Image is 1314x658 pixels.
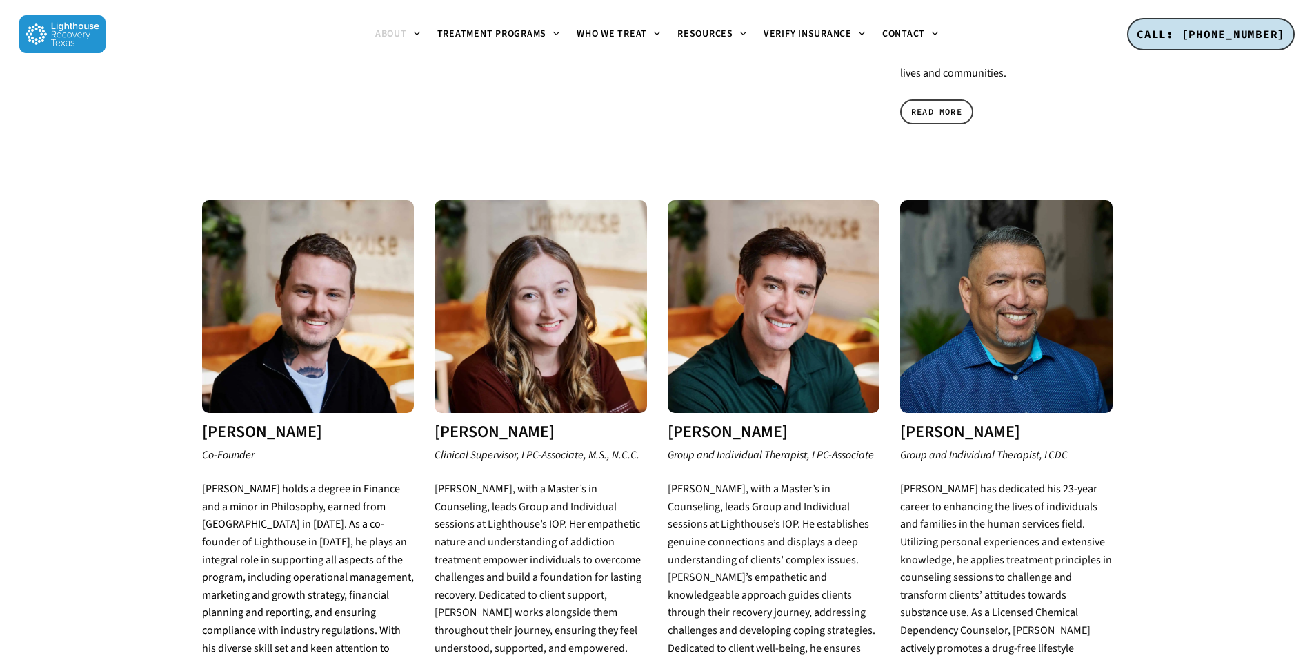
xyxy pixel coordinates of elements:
h3: [PERSON_NAME] [668,423,880,441]
span: Resources [677,27,733,41]
span: Verify Insurance [764,27,852,41]
em: Co-Founder [202,447,255,463]
em: Group and Individual Therapist, LPC-Associate [668,447,874,463]
span: CALL: [PHONE_NUMBER] [1137,27,1285,41]
em: Clinical Supervisor, LPC-Associate, M.S., N.C.C. [435,447,639,463]
a: Who We Treat [568,29,669,40]
span: Treatment Programs [437,27,547,41]
a: CALL: [PHONE_NUMBER] [1127,18,1295,51]
a: Verify Insurance [755,29,874,40]
a: Contact [874,29,947,40]
span: Who We Treat [577,27,647,41]
a: Treatment Programs [429,29,569,40]
a: About [367,29,429,40]
h3: [PERSON_NAME] [900,423,1113,441]
h3: [PERSON_NAME] [202,423,415,441]
span: About [375,27,407,41]
span: READ MORE [911,105,962,119]
h3: [PERSON_NAME] [435,423,647,441]
span: Contact [882,27,925,41]
img: Lighthouse Recovery Texas [19,15,106,53]
a: READ MORE [900,99,973,124]
a: Resources [669,29,755,40]
em: Group and Individual Therapist, LCDC [900,447,1068,463]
